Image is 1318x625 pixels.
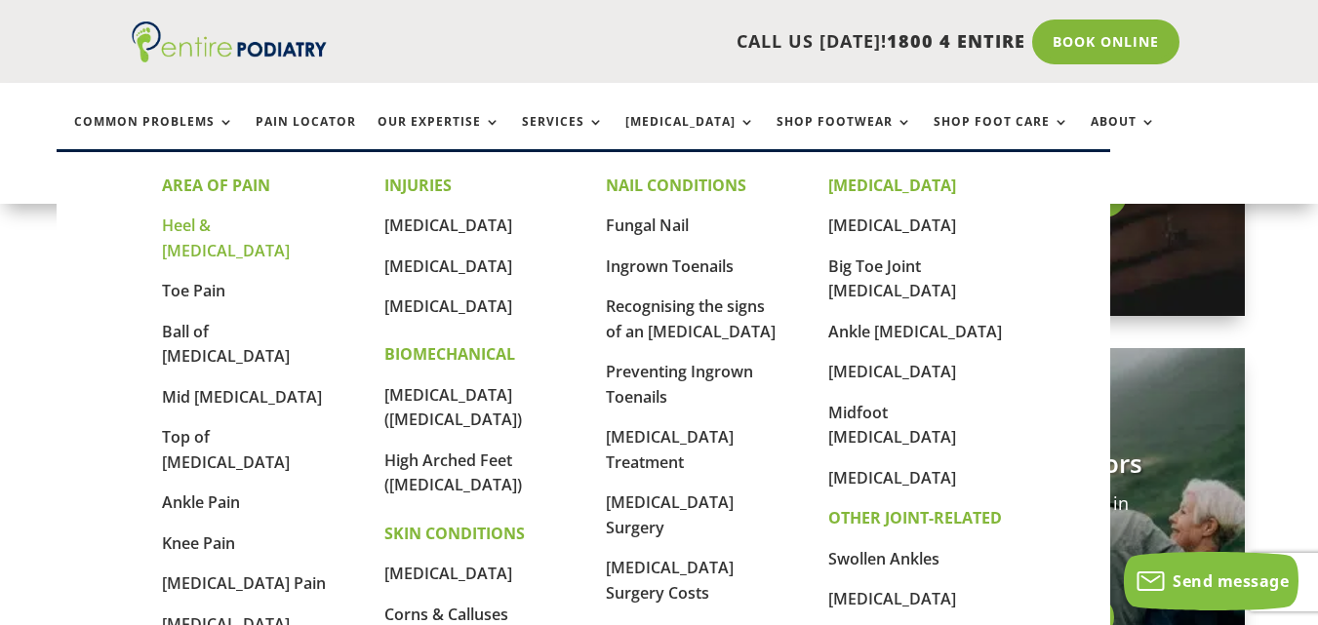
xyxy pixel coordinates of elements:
[934,115,1069,157] a: Shop Foot Care
[828,588,956,609] a: [MEDICAL_DATA]
[828,548,939,569] a: Swollen Ankles
[162,386,322,408] a: Mid [MEDICAL_DATA]
[828,175,956,196] strong: [MEDICAL_DATA]
[828,467,956,488] a: [MEDICAL_DATA]
[1091,115,1156,157] a: About
[256,115,356,157] a: Pain Locator
[162,280,225,301] a: Toe Pain
[887,29,1025,53] span: 1800 4 ENTIRE
[606,175,746,196] strong: NAIL CONDITIONS
[828,361,956,382] a: [MEDICAL_DATA]
[384,449,522,496] a: High Arched Feet ([MEDICAL_DATA])
[606,255,734,277] a: Ingrown Toenails
[606,491,734,538] a: [MEDICAL_DATA] Surgery
[378,115,500,157] a: Our Expertise
[606,215,689,236] a: Fungal Nail
[606,426,734,473] a: [MEDICAL_DATA] Treatment
[132,47,327,66] a: Entire Podiatry
[828,321,1002,342] a: Ankle [MEDICAL_DATA]
[384,384,522,431] a: [MEDICAL_DATA] ([MEDICAL_DATA])
[384,215,512,236] a: [MEDICAL_DATA]
[606,361,753,408] a: Preventing Ingrown Toenails
[828,507,1002,528] strong: OTHER JOINT-RELATED
[162,572,326,594] a: [MEDICAL_DATA] Pain
[162,426,290,473] a: Top of [MEDICAL_DATA]
[372,29,1025,55] p: CALL US [DATE]!
[1124,552,1298,610] button: Send message
[828,255,956,302] a: Big Toe Joint [MEDICAL_DATA]
[1173,570,1289,592] span: Send message
[384,175,452,196] strong: INJURIES
[384,255,512,277] a: [MEDICAL_DATA]
[162,215,290,261] a: Heel & [MEDICAL_DATA]
[777,115,912,157] a: Shop Footwear
[74,115,234,157] a: Common Problems
[384,295,512,317] a: [MEDICAL_DATA]
[1032,20,1179,64] a: Book Online
[384,523,525,544] strong: SKIN CONDITIONS
[606,295,776,342] a: Recognising the signs of an [MEDICAL_DATA]
[522,115,604,157] a: Services
[384,604,508,625] a: Corns & Calluses
[828,402,956,449] a: Midfoot [MEDICAL_DATA]
[625,115,755,157] a: [MEDICAL_DATA]
[606,557,734,604] a: [MEDICAL_DATA] Surgery Costs
[162,491,240,513] a: Ankle Pain
[828,215,956,236] a: [MEDICAL_DATA]
[162,175,270,196] strong: AREA OF PAIN
[384,343,515,365] strong: BIOMECHANICAL
[162,532,235,554] a: Knee Pain
[384,563,512,584] a: [MEDICAL_DATA]
[132,21,327,62] img: logo (1)
[162,321,290,368] a: Ball of [MEDICAL_DATA]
